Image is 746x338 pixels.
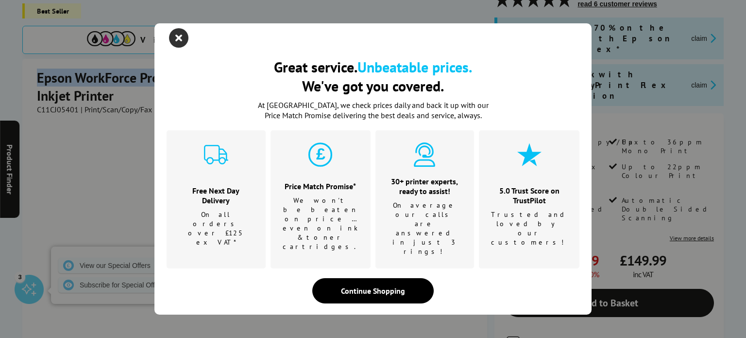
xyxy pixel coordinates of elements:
[167,57,579,95] h2: Great service. We've got you covered.
[312,278,434,303] div: Continue Shopping
[204,142,228,167] img: delivery-cyan.svg
[491,186,567,205] h3: 5.0 Trust Score on TrustPilot
[283,181,358,191] h3: Price Match Promise*
[308,142,333,167] img: price-promise-cyan.svg
[388,177,462,196] h3: 30+ printer experts, ready to assist!
[171,31,186,45] button: close modal
[357,57,472,76] b: Unbeatable prices.
[283,196,358,251] p: We won't be beaten on price …even on ink & toner cartridges.
[179,210,254,247] p: On all orders over £125 ex VAT*
[412,142,437,167] img: expert-cyan.svg
[517,142,542,167] img: star-cyan.svg
[252,100,494,121] p: At [GEOGRAPHIC_DATA], we check prices daily and back it up with our Price Match Promise deliverin...
[179,186,254,205] h3: Free Next Day Delivery
[388,201,462,256] p: On average our calls are answered in just 3 rings!
[491,210,567,247] p: Trusted and loved by our customers!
